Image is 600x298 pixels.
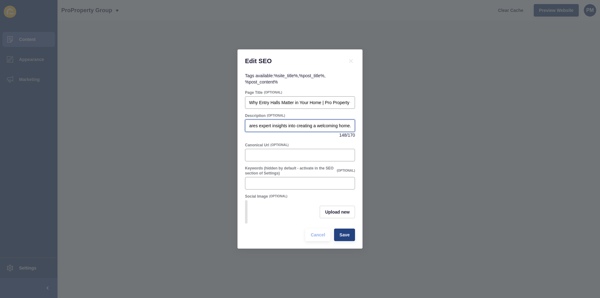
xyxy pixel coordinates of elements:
h1: Edit SEO [245,57,339,65]
span: (OPTIONAL) [267,114,285,118]
label: Description [245,113,266,118]
label: Social Image [245,194,268,199]
span: / [347,132,348,138]
code: %site_title% [274,73,298,78]
span: 170 [348,132,355,138]
span: Save [339,232,350,238]
label: Keywords (hidden by default - activate in the SEO section of Settings) [245,166,336,176]
button: Cancel [305,229,330,241]
label: Canonical Url [245,143,269,148]
span: (OPTIONAL) [337,169,355,173]
button: Save [334,229,355,241]
label: Page Title [245,90,262,95]
code: %post_content% [245,79,278,84]
span: Tags available: , , [245,73,326,84]
span: Cancel [311,232,325,238]
button: Upload new [320,206,355,218]
span: (OPTIONAL) [269,194,287,199]
span: Upload new [325,209,350,215]
span: (OPTIONAL) [264,90,282,95]
span: 148 [339,132,346,138]
span: (OPTIONAL) [270,143,288,147]
code: %post_title% [299,73,324,78]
